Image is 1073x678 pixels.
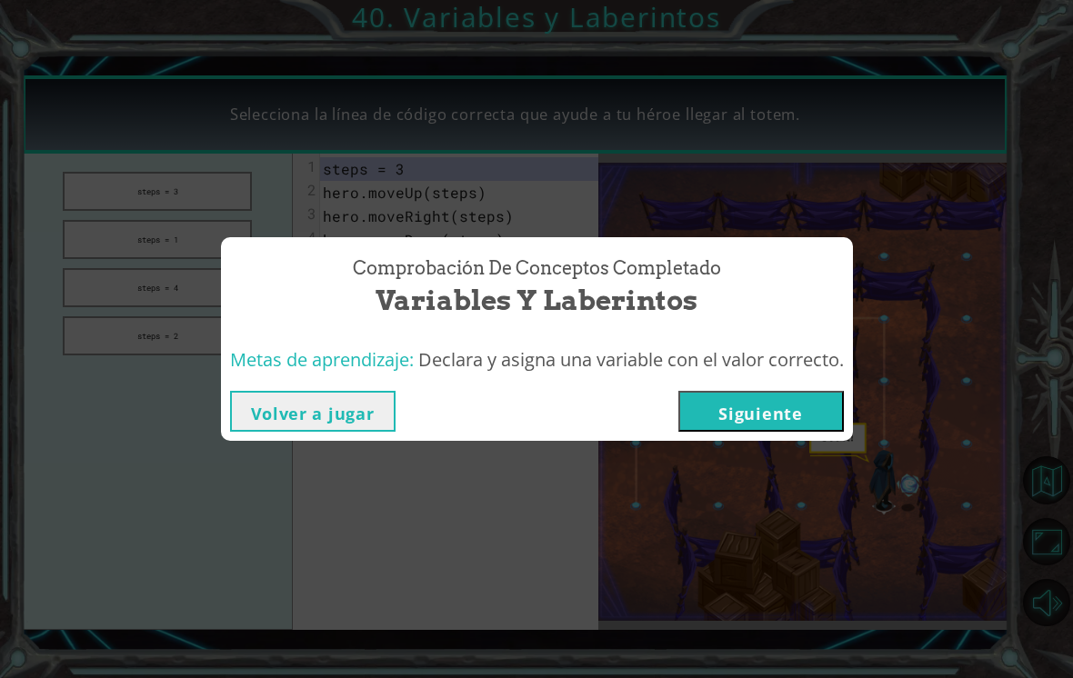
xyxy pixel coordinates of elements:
span: Metas de aprendizaje: [230,347,414,372]
span: Comprobación de conceptos Completado [353,255,721,282]
span: Declara y asigna una variable con el valor correcto. [418,347,844,372]
button: Siguiente [678,391,844,432]
span: Variables y Laberintos [376,281,697,320]
button: Volver a jugar [230,391,396,432]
